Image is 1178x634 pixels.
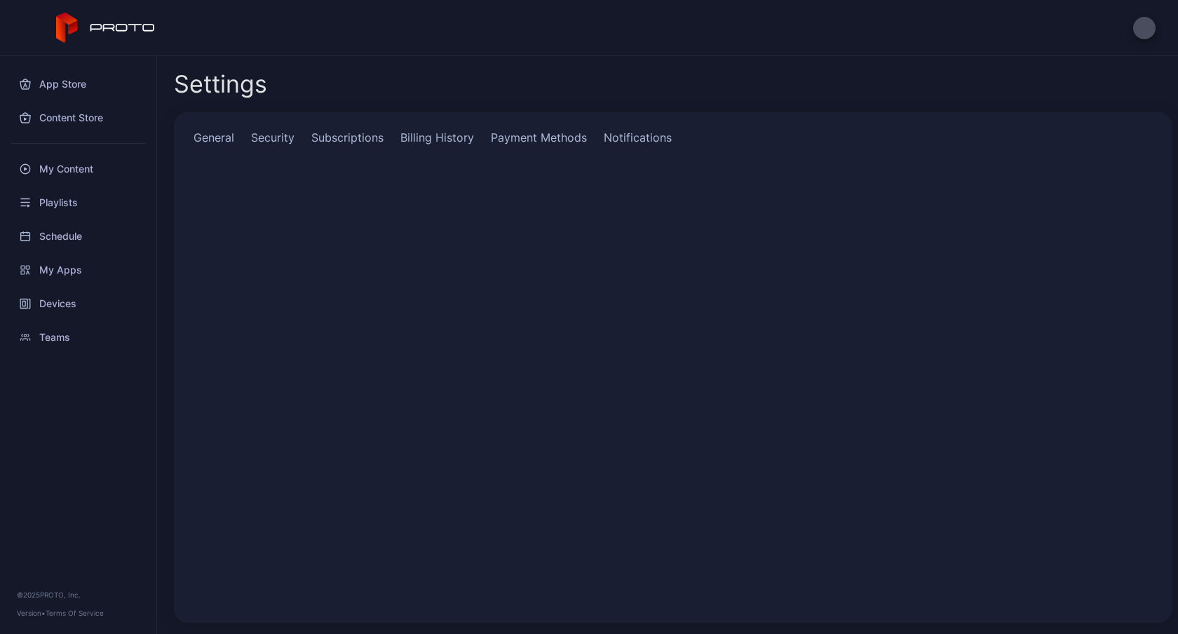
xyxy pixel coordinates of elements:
[8,321,148,354] a: Teams
[8,152,148,186] a: My Content
[8,186,148,220] a: Playlists
[398,129,477,157] a: Billing History
[309,129,386,157] a: Subscriptions
[174,72,267,97] h2: Settings
[17,609,46,617] span: Version •
[191,129,237,157] a: General
[601,129,675,157] a: Notifications
[8,67,148,101] a: App Store
[8,101,148,135] a: Content Store
[8,287,148,321] a: Devices
[17,589,140,600] div: © 2025 PROTO, Inc.
[46,609,104,617] a: Terms Of Service
[488,129,590,157] a: Payment Methods
[8,220,148,253] a: Schedule
[248,129,297,157] a: Security
[8,253,148,287] a: My Apps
